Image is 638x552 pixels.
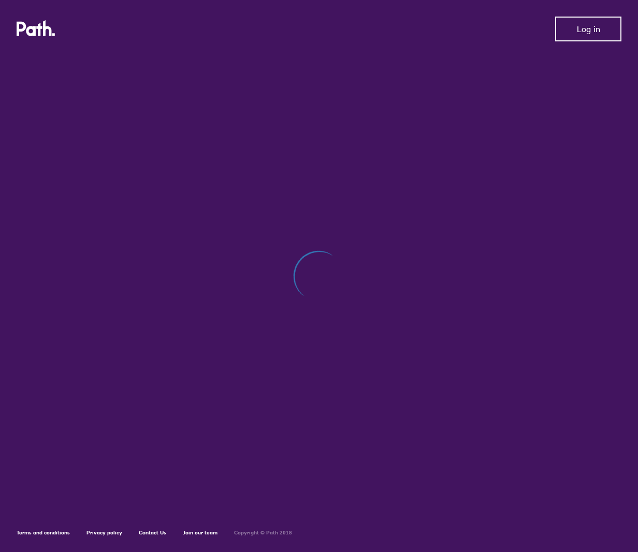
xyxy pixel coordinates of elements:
a: Privacy policy [86,529,122,536]
button: Log in [555,17,621,41]
a: Join our team [183,529,218,536]
a: Contact Us [139,529,166,536]
h6: Copyright © Path 2018 [234,530,292,536]
span: Log in [577,24,600,34]
a: Terms and conditions [17,529,70,536]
